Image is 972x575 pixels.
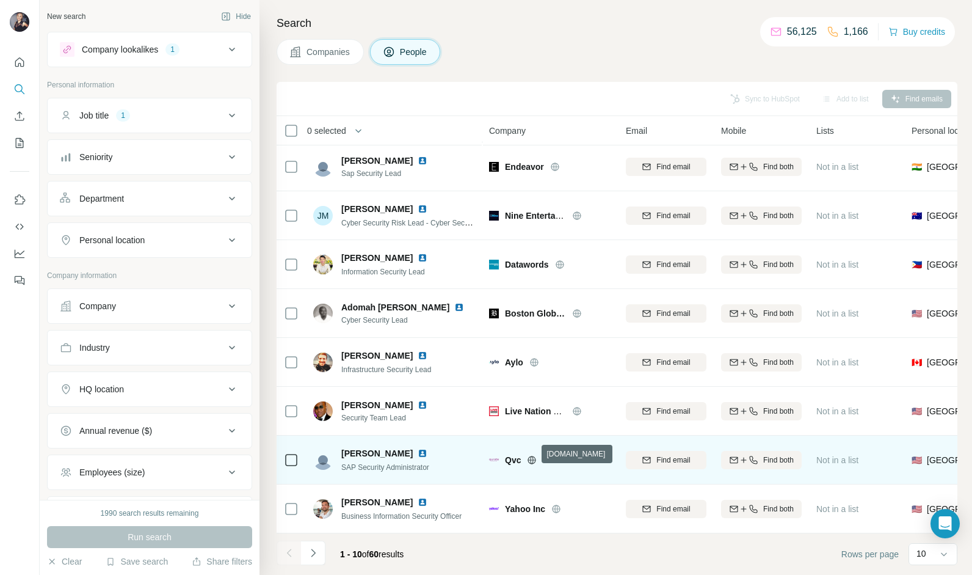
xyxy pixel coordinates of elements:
[816,357,858,367] span: Not in a list
[656,455,690,466] span: Find email
[400,46,428,58] span: People
[48,291,252,321] button: Company
[79,192,124,205] div: Department
[418,351,427,361] img: LinkedIn logo
[505,258,549,271] span: Datawords
[505,406,611,416] span: Live Nation Entertainment
[277,15,957,32] h4: Search
[626,451,706,469] button: Find email
[816,125,834,137] span: Lists
[763,259,794,270] span: Find both
[816,455,858,465] span: Not in a list
[505,307,566,320] span: Boston Globe Media
[505,503,545,515] span: Yahoo Inc
[763,357,794,368] span: Find both
[341,463,429,472] span: SAP Security Administrator
[313,401,333,421] img: Avatar
[341,447,413,460] span: [PERSON_NAME]
[489,309,499,318] img: Logo of Boston Globe Media
[341,268,425,276] span: Information Security Lead
[721,207,802,225] button: Find both
[721,304,802,323] button: Find both
[816,211,858,221] span: Not in a list
[489,162,499,172] img: Logo of Endeavor
[626,304,706,323] button: Find email
[10,132,29,154] button: My lists
[489,211,499,221] img: Logo of Nine Entertainment Co. Holdings Limited
[106,555,168,568] button: Save search
[626,255,706,274] button: Find email
[165,44,180,55] div: 1
[10,51,29,73] button: Quick start
[816,504,858,514] span: Not in a list
[313,304,333,323] img: Avatar
[48,225,252,255] button: Personal location
[626,158,706,176] button: Find email
[489,458,499,462] img: Logo of Qvc
[47,11,85,22] div: New search
[626,207,706,225] button: Find email
[912,210,922,222] span: 🇦🇺
[418,156,427,166] img: LinkedIn logo
[48,101,252,130] button: Job title1
[82,43,158,56] div: Company lookalikes
[888,23,945,40] button: Buy credits
[912,258,922,271] span: 🇵🇭
[721,353,802,372] button: Find both
[656,504,690,515] span: Find email
[912,161,922,173] span: 🇮🇳
[656,259,690,270] span: Find email
[626,402,706,420] button: Find email
[912,356,922,368] span: 🇨🇦
[721,500,802,518] button: Find both
[313,206,333,225] div: JM
[454,302,464,312] img: LinkedIn logo
[47,79,252,90] p: Personal information
[626,125,647,137] span: Email
[505,454,521,466] span: Qvc
[10,269,29,291] button: Feedback
[841,548,899,560] span: Rows per page
[656,210,690,221] span: Find email
[341,203,413,215] span: [PERSON_NAME]
[816,406,858,416] span: Not in a list
[418,497,427,507] img: LinkedIn logo
[48,333,252,362] button: Industry
[341,412,442,423] span: Security Team Lead
[626,500,706,518] button: Find email
[79,466,145,478] div: Employees (size)
[844,24,868,39] p: 1,166
[341,365,431,374] span: Infrastructure Security Lead
[192,555,252,568] button: Share filters
[816,162,858,172] span: Not in a list
[721,451,802,469] button: Find both
[489,125,526,137] span: Company
[341,496,413,508] span: [PERSON_NAME]
[721,402,802,420] button: Find both
[79,425,152,437] div: Annual revenue ($)
[341,399,413,411] span: [PERSON_NAME]
[721,255,802,274] button: Find both
[79,342,110,354] div: Industry
[212,7,259,26] button: Hide
[763,455,794,466] span: Find both
[787,24,817,39] p: 56,125
[79,109,109,122] div: Job title
[656,357,690,368] span: Find email
[721,158,802,176] button: Find both
[505,161,544,173] span: Endeavor
[79,300,116,312] div: Company
[763,406,794,417] span: Find both
[763,161,794,172] span: Find both
[763,210,794,221] span: Find both
[626,353,706,372] button: Find email
[418,253,427,263] img: LinkedIn logo
[912,405,922,417] span: 🇺🇸
[47,555,82,568] button: Clear
[362,549,369,559] span: of
[313,499,333,519] img: Avatar
[656,308,690,319] span: Find email
[48,184,252,213] button: Department
[79,151,112,163] div: Seniority
[101,508,199,519] div: 1990 search results remaining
